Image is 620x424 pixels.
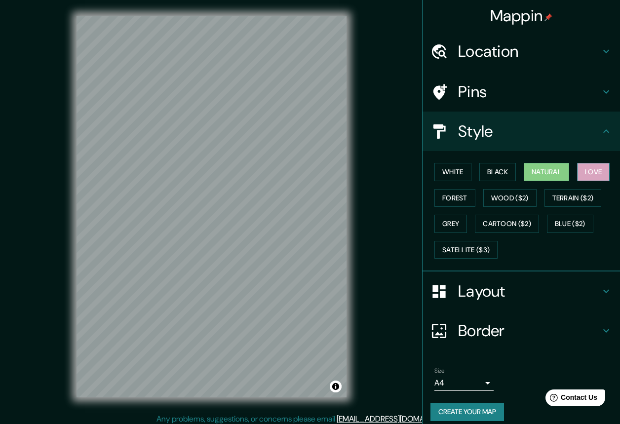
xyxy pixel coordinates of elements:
[330,381,342,392] button: Toggle attribution
[423,72,620,112] div: Pins
[423,112,620,151] div: Style
[490,6,553,26] h4: Mappin
[434,215,467,233] button: Grey
[458,281,600,301] h4: Layout
[434,163,471,181] button: White
[337,414,459,424] a: [EMAIL_ADDRESS][DOMAIN_NAME]
[483,189,537,207] button: Wood ($2)
[434,375,494,391] div: A4
[423,271,620,311] div: Layout
[423,32,620,71] div: Location
[544,13,552,21] img: pin-icon.png
[423,311,620,350] div: Border
[475,215,539,233] button: Cartoon ($2)
[544,189,602,207] button: Terrain ($2)
[458,41,600,61] h4: Location
[547,215,593,233] button: Blue ($2)
[532,385,609,413] iframe: Help widget launcher
[77,16,347,397] canvas: Map
[577,163,610,181] button: Love
[458,121,600,141] h4: Style
[458,82,600,102] h4: Pins
[434,189,475,207] button: Forest
[458,321,600,341] h4: Border
[434,367,445,375] label: Size
[434,241,498,259] button: Satellite ($3)
[479,163,516,181] button: Black
[524,163,569,181] button: Natural
[430,403,504,421] button: Create your map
